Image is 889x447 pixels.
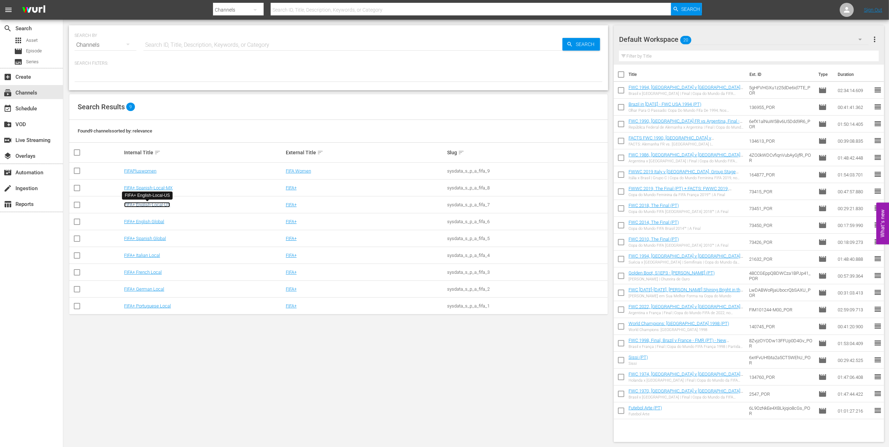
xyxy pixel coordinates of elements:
[629,328,729,332] div: World Champions: [GEOGRAPHIC_DATA] 1998
[835,234,874,251] td: 00:18:09.273
[835,386,874,402] td: 01:47:44.422
[447,168,607,174] div: sysdata_s_p_a_fifa_9
[671,3,702,15] button: Search
[4,200,12,208] span: Reports
[818,204,827,213] span: Episode
[629,321,729,326] a: World Champions: [GEOGRAPHIC_DATA] 1998 (PT)
[874,254,882,263] span: reorder
[629,118,742,129] a: FWC 1990, [GEOGRAPHIC_DATA] FR vs Argentina, Final - FMR (PT)
[286,148,445,157] div: External Title
[447,270,607,275] div: sysdata_s_p_a_fifa_3
[874,136,882,145] span: reorder
[835,166,874,183] td: 01:54:03.701
[746,166,816,183] td: 164877_POR
[629,108,743,113] div: Olhar Para O Passado: Copa Do Mundo Fifa De 1994, Nos [GEOGRAPHIC_DATA]™
[629,277,715,281] div: [PERSON_NAME] | Chuteira de Ouro
[874,238,882,246] span: reorder
[818,187,827,196] span: Episode
[154,149,161,156] span: sort
[629,237,679,242] a: FWC 2010, The Final (PT)
[835,369,874,386] td: 01:47:06.408
[124,148,284,157] div: Internal Title
[835,352,874,369] td: 00:29:42.525
[286,168,311,174] a: FIFA Women
[629,220,679,225] a: FWC 2014, The Final (PT)
[447,253,607,258] div: sysdata_s_p_a_fifa_4
[124,219,164,224] a: FIFA+ English Global
[818,137,827,145] span: Episode
[818,154,827,162] span: Episode
[835,200,874,217] td: 00:29:21.830
[458,149,464,156] span: sort
[681,3,700,15] span: Search
[746,200,816,217] td: 73451_POR
[629,159,743,163] div: Argentina x [GEOGRAPHIC_DATA] | Final | Copa do Mundo FIFA México 1986 | Jogo completo
[317,149,323,156] span: sort
[814,65,833,84] th: Type
[818,356,827,364] span: Episode
[286,185,297,190] a: FIFA+
[629,395,743,400] div: Brasil x [GEOGRAPHIC_DATA] | Final | Copa do Mundo da FIFA [GEOGRAPHIC_DATA] 1970 | Jogo completo
[4,104,12,113] span: Schedule
[874,372,882,381] span: reorder
[629,338,729,348] a: FWC 1998, Final, Brazil v France - FMR (PT) - New Commentary
[818,103,827,111] span: Episode
[629,193,743,197] div: Copa do Mundo Feminina da FIFA França 2019™ | A Final
[746,335,816,352] td: 8ZvjzOYODw13FFUp0D4Gv_POR
[629,243,728,248] div: Copa do Mundo FIFA [GEOGRAPHIC_DATA] 2010™ | A Final
[746,318,816,335] td: 140745_POR
[629,91,743,96] div: Brasil x [GEOGRAPHIC_DATA] | Final | Copa do Mundo da FIFA [GEOGRAPHIC_DATA] 1994 | [PERSON_NAME]...
[745,65,814,84] th: Ext. ID
[26,47,42,54] span: Episode
[629,378,743,383] div: Holanda x [GEOGRAPHIC_DATA] | Final | Copa do Mundo da FIFA [GEOGRAPHIC_DATA] 1974 | Jogo completo
[4,120,12,129] span: VOD
[874,389,882,398] span: reorder
[124,202,170,207] a: FIFA+ English-Local-US
[629,304,743,315] a: FWC 2022, [GEOGRAPHIC_DATA] v [GEOGRAPHIC_DATA], Final - FMR (PT)
[874,119,882,128] span: reorder
[629,169,739,180] a: FWWC 2019 Italy v [GEOGRAPHIC_DATA], Group Stage (PT)
[746,352,816,369] td: 6xrIFvUHtbta2a5CT5WEhU_POR
[286,236,297,241] a: FIFA+
[746,284,816,301] td: LwDABWoRjaUbocrQbSAXU_POR
[833,65,876,84] th: Duration
[874,322,882,330] span: reorder
[17,2,51,18] img: ans4CAIJ8jUAAAAAAAAAAAAAAAAAAAAAAAAgQb4GAAAAAAAAAAAAAAAAAAAAAAAAJMjXAAAAAAAAAAAAAAAAAAAAAAAAgAT5G...
[4,136,12,144] span: Live Streaming
[746,402,816,419] td: 6L9OzNkEe4XBLkjqio8cGs_POR
[629,209,728,214] div: Copa do Mundo FIFA [GEOGRAPHIC_DATA] 2018™ | A Final
[818,407,827,415] span: Episode
[818,322,827,331] span: Episode
[629,270,715,276] a: Golden Boot, S1EP3 - [PERSON_NAME] (PT)
[629,344,743,349] div: Brasil x França | Final | Copa do Mundo FIFA França 1998 | Partida completa
[125,193,170,199] div: FIFA+ English-Local-US
[874,187,882,195] span: reorder
[629,102,701,107] a: Brazil in [DATE] - FWC USA 1994 (PT)
[124,270,162,275] a: FIFA+ French Local
[835,183,874,200] td: 00:47:57.880
[835,251,874,267] td: 01:48:40.888
[746,251,816,267] td: 21632_POR
[4,73,12,81] span: Create
[14,47,22,56] span: Episode
[629,176,743,180] div: Itália x Brasil | Grupo C | Copa do Mundo Feminina FIFA 2019, no [GEOGRAPHIC_DATA] | Jogo completo
[286,286,297,292] a: FIFA+
[75,60,603,66] p: Search Filters:
[629,85,743,95] a: FWC 1994, [GEOGRAPHIC_DATA] v [GEOGRAPHIC_DATA], Final - FMR (PT)
[629,294,743,298] div: [PERSON_NAME] em Sua Melhor Forma na Copa do Mundo
[78,103,125,111] span: Search Results
[4,89,12,97] span: Channels
[629,135,714,146] a: FACTS FWC 1990, [GEOGRAPHIC_DATA] v [GEOGRAPHIC_DATA] (PT)
[835,318,874,335] td: 00:41:20.900
[629,226,701,231] div: Copa do Mundo FIFA Brasil 2014™ | A Final
[835,301,874,318] td: 02:59:09.713
[447,202,607,207] div: sysdata_s_p_a_fifa_7
[818,255,827,263] span: Episode
[4,6,13,14] span: menu
[75,35,136,55] div: Channels
[746,234,816,251] td: 73426_POR
[835,82,874,99] td: 02:34:14.609
[874,103,882,111] span: reorder
[629,260,743,265] div: Suécia x [GEOGRAPHIC_DATA] | Semifinais | Copa do Mundo da FIFA [GEOGRAPHIC_DATA] 1994 | Jogo com...
[818,170,827,179] span: Episode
